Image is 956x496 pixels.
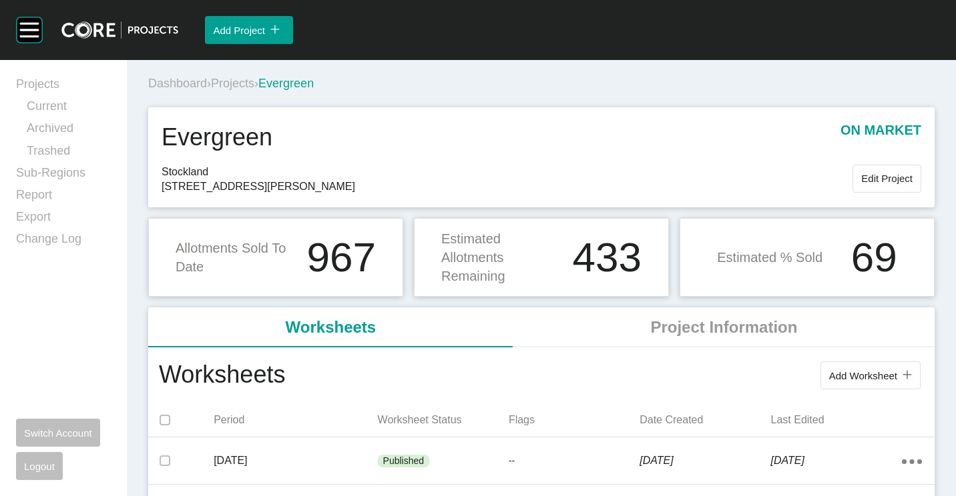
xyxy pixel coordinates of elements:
[162,121,272,154] h1: Evergreen
[16,452,63,480] button: Logout
[148,77,207,90] a: Dashboard
[27,143,111,165] a: Trashed
[383,455,425,468] p: Published
[213,25,265,36] span: Add Project
[16,165,111,187] a: Sub-Regions
[207,77,211,90] span: ›
[841,121,921,154] p: on market
[148,307,513,347] li: Worksheets
[16,209,111,231] a: Export
[16,76,111,98] a: Projects
[509,455,640,468] p: --
[16,231,111,253] a: Change Log
[27,98,111,120] a: Current
[24,427,92,439] span: Switch Account
[441,229,565,285] p: Estimated Allotments Remaining
[159,358,285,393] h1: Worksheets
[176,239,299,276] p: Allotments Sold To Date
[513,307,935,347] li: Project Information
[717,248,822,267] p: Estimated % Sold
[509,413,640,427] p: Flags
[214,453,377,468] p: [DATE]
[24,461,55,472] span: Logout
[211,77,254,90] a: Projects
[162,179,853,194] span: [STREET_ADDRESS][PERSON_NAME]
[573,237,642,278] h1: 433
[851,237,897,278] h1: 69
[771,453,902,468] p: [DATE]
[214,413,377,427] p: Period
[258,77,314,90] span: Evergreen
[853,165,921,193] button: Edit Project
[61,21,178,39] img: core-logo-dark.3138cae2.png
[378,413,509,427] p: Worksheet Status
[162,165,853,179] span: Stockland
[16,187,111,209] a: Report
[829,370,897,381] span: Add Worksheet
[771,413,902,427] p: Last Edited
[861,173,913,184] span: Edit Project
[820,361,921,389] button: Add Worksheet
[27,120,111,142] a: Archived
[640,413,770,427] p: Date Created
[307,237,376,278] h1: 967
[254,77,258,90] span: ›
[16,419,100,447] button: Switch Account
[205,16,293,44] button: Add Project
[640,453,770,468] p: [DATE]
